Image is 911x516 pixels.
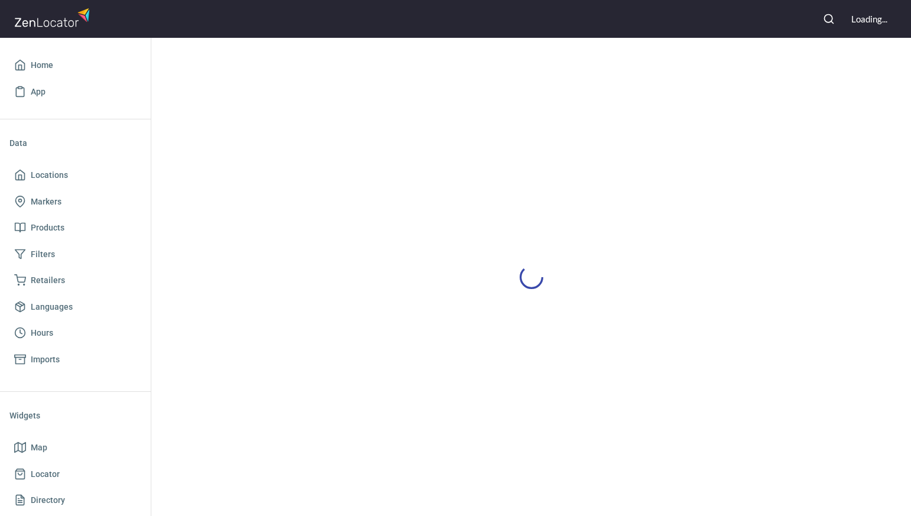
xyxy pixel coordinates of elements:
[9,189,141,215] a: Markers
[9,52,141,79] a: Home
[9,215,141,241] a: Products
[31,352,60,367] span: Imports
[9,79,141,105] a: App
[31,493,65,508] span: Directory
[9,487,141,514] a: Directory
[9,434,141,461] a: Map
[9,294,141,320] a: Languages
[31,440,47,455] span: Map
[9,320,141,346] a: Hours
[14,5,93,30] img: zenlocator
[31,58,53,73] span: Home
[851,13,887,25] div: Loading...
[9,267,141,294] a: Retailers
[31,326,53,340] span: Hours
[31,467,60,482] span: Locator
[9,129,141,157] li: Data
[31,273,65,288] span: Retailers
[9,461,141,488] a: Locator
[31,168,68,183] span: Locations
[9,241,141,268] a: Filters
[9,346,141,373] a: Imports
[9,162,141,189] a: Locations
[816,6,842,32] button: Search
[31,247,55,262] span: Filters
[31,300,73,314] span: Languages
[9,401,141,430] li: Widgets
[31,194,61,209] span: Markers
[31,85,46,99] span: App
[31,220,64,235] span: Products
